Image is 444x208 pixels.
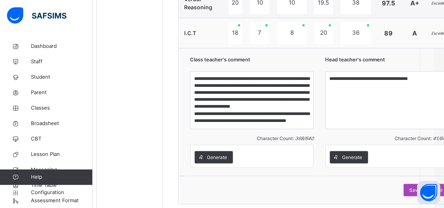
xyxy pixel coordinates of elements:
span: Staff [31,58,93,66]
span: Broadsheet [31,120,93,127]
div: 7 [250,22,269,44]
img: safsims [7,7,66,24]
div: 8 [277,22,307,44]
span: Character Count: [257,135,314,141]
span: Head teacher's comment [325,56,385,63]
div: 18 [229,22,242,44]
button: Open asap [417,181,440,204]
div: 36 [341,22,371,44]
span: Dashboard [31,42,93,50]
span: A [412,29,417,37]
span: Help [31,173,92,181]
span: Messaging [31,166,93,174]
span: 89 [384,29,393,37]
span: Configuration [31,189,92,196]
div: 20 [314,22,333,44]
span: Student [31,73,93,81]
span: Generate [342,154,362,161]
i: 368 / 640 [295,135,314,141]
span: Parent [31,89,93,96]
span: I.C.T [184,30,196,36]
span: Classes [31,104,93,112]
span: Class teacher's comment [190,56,250,63]
span: Generate [207,154,227,161]
span: Lesson Plan [31,151,93,158]
span: Assessment Format [31,197,93,205]
span: Save Comment [409,186,442,193]
span: CBT [31,135,93,143]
